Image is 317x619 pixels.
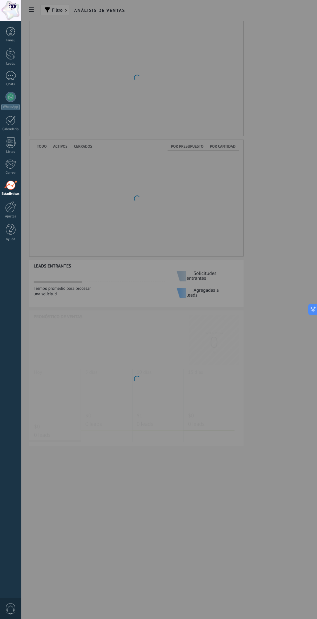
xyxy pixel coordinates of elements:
div: Listas [1,150,20,154]
div: Ajustes [1,215,20,219]
div: Panel [1,38,20,43]
div: Leads [1,62,20,66]
div: Ayuda [1,237,20,241]
div: Chats [1,82,20,87]
div: Estadísticas [1,192,20,196]
div: WhatsApp [1,104,20,110]
div: Correo [1,171,20,175]
div: Calendario [1,127,20,131]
